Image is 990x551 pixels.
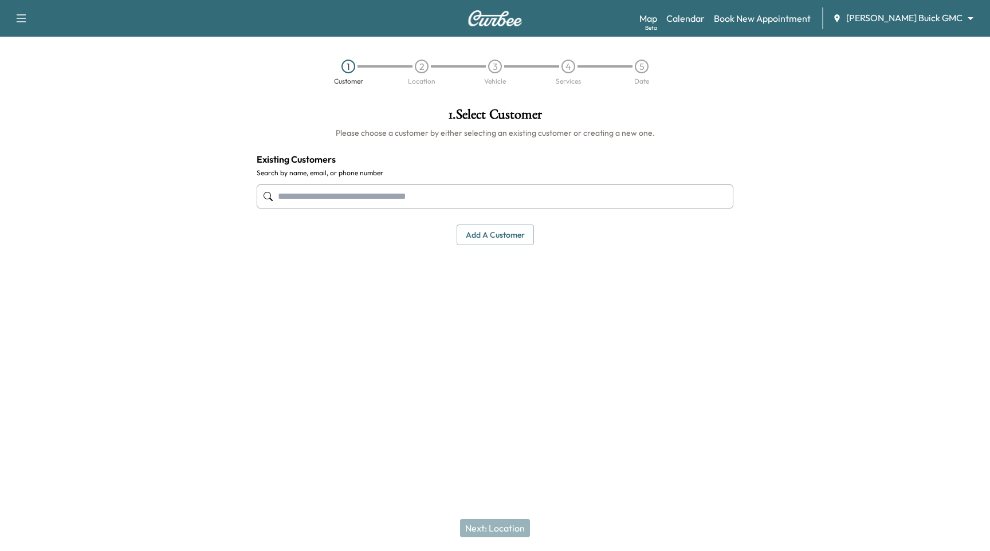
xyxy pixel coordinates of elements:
[556,78,581,85] div: Services
[488,60,502,73] div: 3
[408,78,435,85] div: Location
[334,78,363,85] div: Customer
[257,108,733,127] h1: 1 . Select Customer
[457,225,534,246] button: Add a customer
[561,60,575,73] div: 4
[415,60,429,73] div: 2
[341,60,355,73] div: 1
[635,60,649,73] div: 5
[257,152,733,166] h4: Existing Customers
[257,127,733,139] h6: Please choose a customer by either selecting an existing customer or creating a new one.
[714,11,811,25] a: Book New Appointment
[467,10,522,26] img: Curbee Logo
[634,78,649,85] div: Date
[666,11,705,25] a: Calendar
[846,11,962,25] span: [PERSON_NAME] Buick GMC
[639,11,657,25] a: MapBeta
[645,23,657,32] div: Beta
[257,168,733,178] label: Search by name, email, or phone number
[484,78,506,85] div: Vehicle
